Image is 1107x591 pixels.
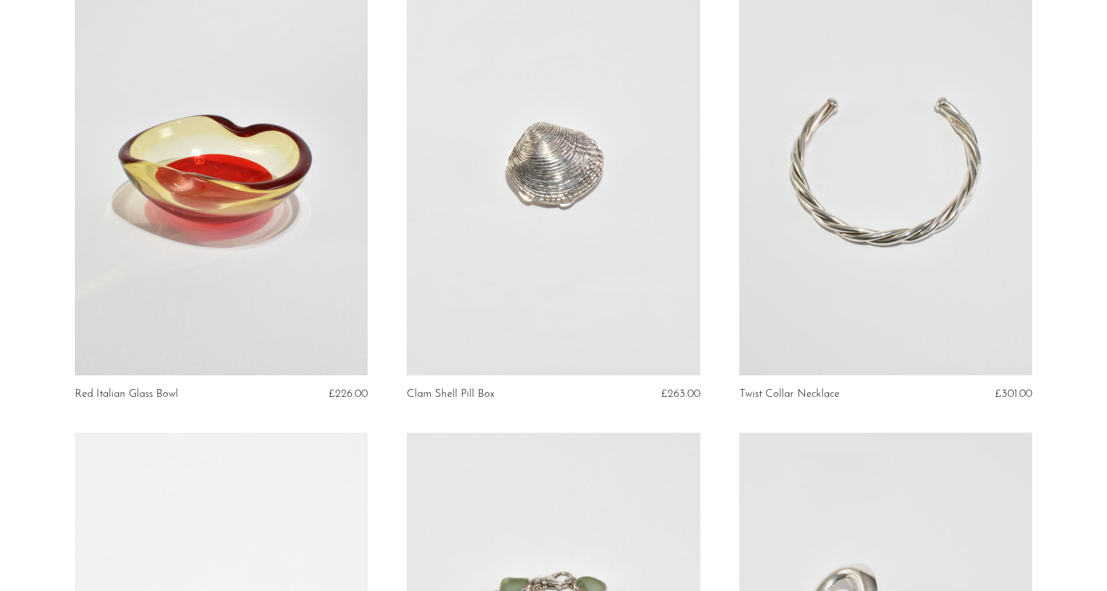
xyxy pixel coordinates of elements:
span: £263.00 [661,388,700,399]
a: Red Italian Glass Bowl [75,388,178,400]
a: Twist Collar Necklace [739,388,840,400]
span: £301.00 [995,388,1032,399]
a: Clam Shell Pill Box [407,388,495,400]
span: £226.00 [329,388,368,399]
